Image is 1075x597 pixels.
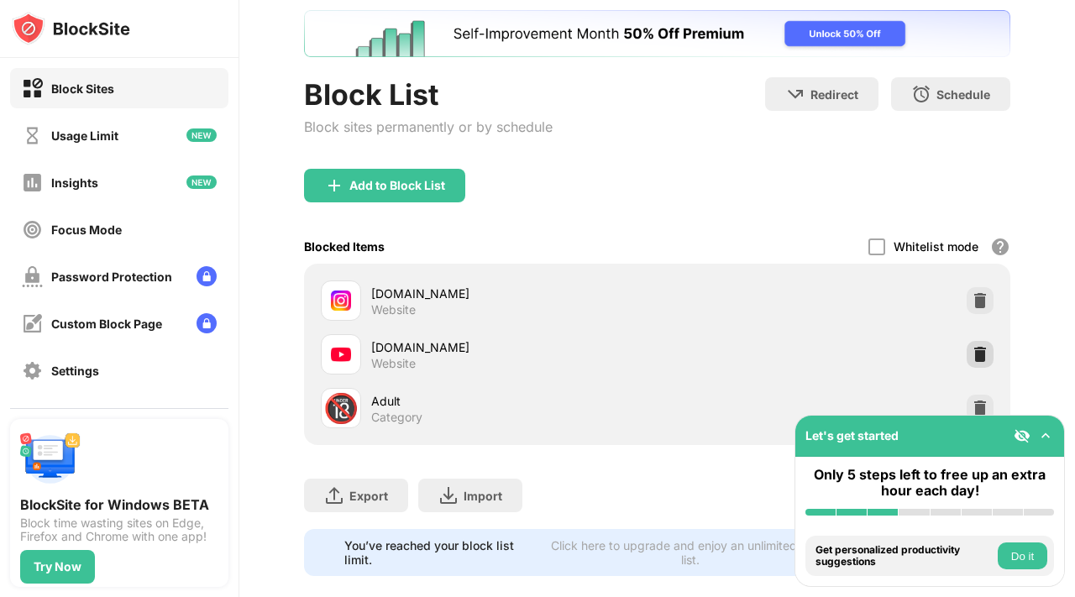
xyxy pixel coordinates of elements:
[12,12,130,45] img: logo-blocksite.svg
[894,239,978,254] div: Whitelist mode
[22,266,43,287] img: password-protection-off.svg
[323,391,359,426] div: 🔞
[344,538,537,567] div: You’ve reached your block list limit.
[197,313,217,333] img: lock-menu.svg
[815,544,994,568] div: Get personalized productivity suggestions
[331,344,351,364] img: favicons
[1037,427,1054,444] img: omni-setup-toggle.svg
[51,270,172,284] div: Password Protection
[22,125,43,146] img: time-usage-off.svg
[51,223,122,237] div: Focus Mode
[371,356,416,371] div: Website
[304,10,1010,57] iframe: Banner
[805,428,899,443] div: Let's get started
[22,313,43,334] img: customize-block-page-off.svg
[331,291,351,311] img: favicons
[371,285,658,302] div: [DOMAIN_NAME]
[20,429,81,490] img: push-desktop.svg
[371,338,658,356] div: [DOMAIN_NAME]
[51,81,114,96] div: Block Sites
[51,317,162,331] div: Custom Block Page
[22,360,43,381] img: settings-off.svg
[22,407,43,428] img: about-off.svg
[547,538,836,567] div: Click here to upgrade and enjoy an unlimited block list.
[936,87,990,102] div: Schedule
[349,489,388,503] div: Export
[304,77,553,112] div: Block List
[20,496,218,513] div: BlockSite for Windows BETA
[186,128,217,142] img: new-icon.svg
[1014,427,1030,444] img: eye-not-visible.svg
[51,128,118,143] div: Usage Limit
[186,175,217,189] img: new-icon.svg
[998,542,1047,569] button: Do it
[371,392,658,410] div: Adult
[371,410,422,425] div: Category
[349,179,445,192] div: Add to Block List
[464,489,502,503] div: Import
[304,239,385,254] div: Blocked Items
[22,78,43,99] img: block-on.svg
[51,364,99,378] div: Settings
[20,516,218,543] div: Block time wasting sites on Edge, Firefox and Chrome with one app!
[22,219,43,240] img: focus-off.svg
[371,302,416,317] div: Website
[810,87,858,102] div: Redirect
[22,172,43,193] img: insights-off.svg
[197,266,217,286] img: lock-menu.svg
[34,560,81,573] div: Try Now
[304,118,553,135] div: Block sites permanently or by schedule
[51,175,98,190] div: Insights
[805,467,1054,499] div: Only 5 steps left to free up an extra hour each day!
